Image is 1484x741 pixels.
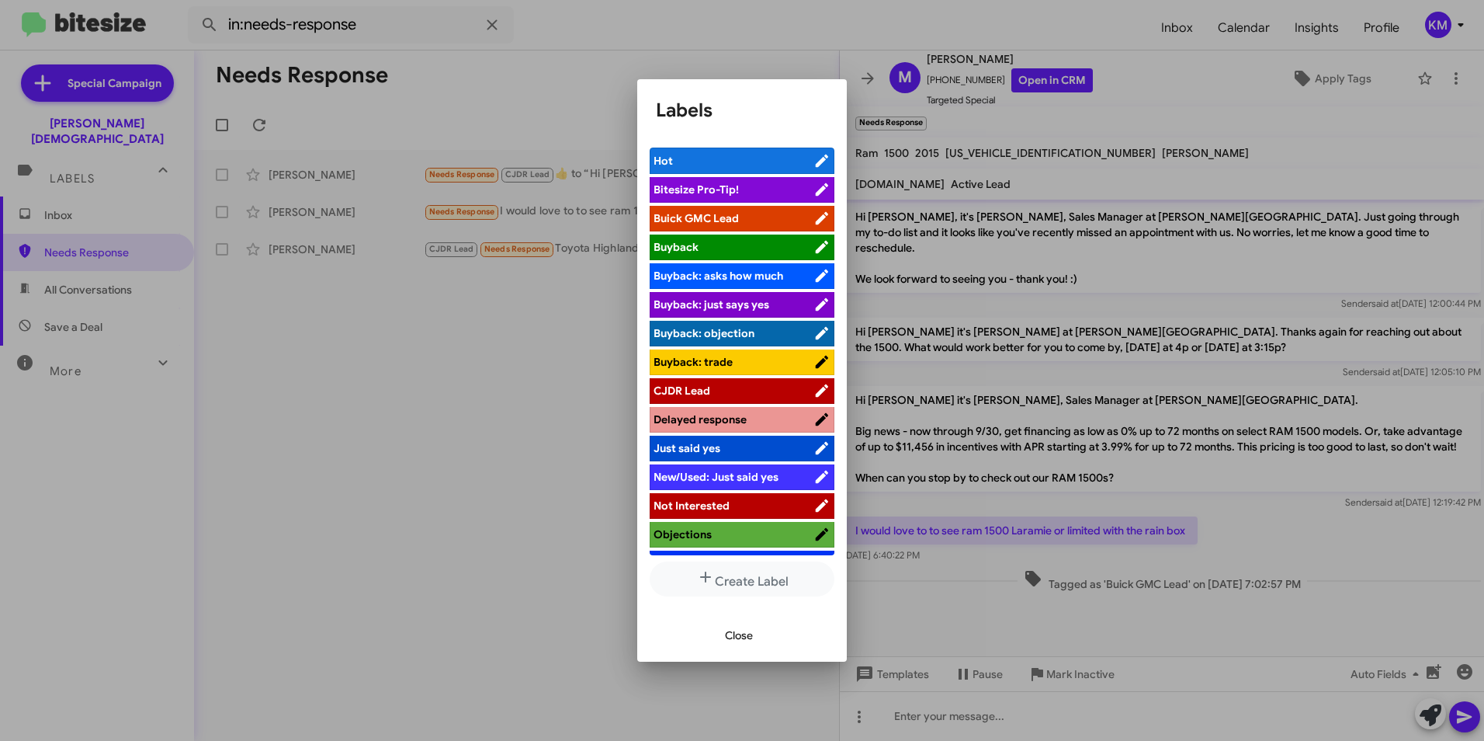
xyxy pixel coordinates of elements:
[654,240,699,254] span: Buyback
[654,154,673,168] span: Hot
[654,412,747,426] span: Delayed response
[650,562,834,597] button: Create Label
[654,297,769,311] span: Buyback: just says yes
[654,527,712,541] span: Objections
[654,183,739,197] span: Bitesize Pro-Tip!
[654,499,730,513] span: Not Interested
[654,470,778,484] span: New/Used: Just said yes
[713,621,765,649] button: Close
[654,269,783,283] span: Buyback: asks how much
[725,621,753,649] span: Close
[654,384,710,398] span: CJDR Lead
[654,326,754,340] span: Buyback: objection
[654,355,733,369] span: Buyback: trade
[656,98,828,123] h1: Labels
[654,211,739,225] span: Buick GMC Lead
[654,441,720,455] span: Just said yes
